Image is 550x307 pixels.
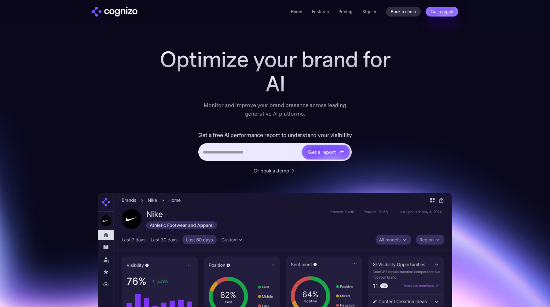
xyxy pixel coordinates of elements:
img: cognizo logo [92,7,137,17]
div: AI [153,72,397,96]
a: Home [291,9,302,14]
div: Or book a demo [254,167,289,174]
form: Hero URL Input Form [198,130,352,164]
a: Book a demo [386,7,421,17]
a: Pricing [339,9,353,14]
div: Monitor and improve your brand presence across leading generative AI platforms. [200,101,350,118]
div: Get a report [308,148,335,156]
a: home [92,7,137,17]
a: Get a reportstarstarstar [301,144,351,160]
img: star [338,150,339,151]
a: Sign in [362,8,376,15]
a: Get a report [426,7,458,17]
img: star [338,152,340,154]
label: Get a free AI performance report to understand your visibility [198,130,352,140]
a: Or book a demo [254,167,296,174]
img: star [340,150,344,153]
a: Features [312,9,329,14]
h1: Optimize your brand for [153,47,397,72]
